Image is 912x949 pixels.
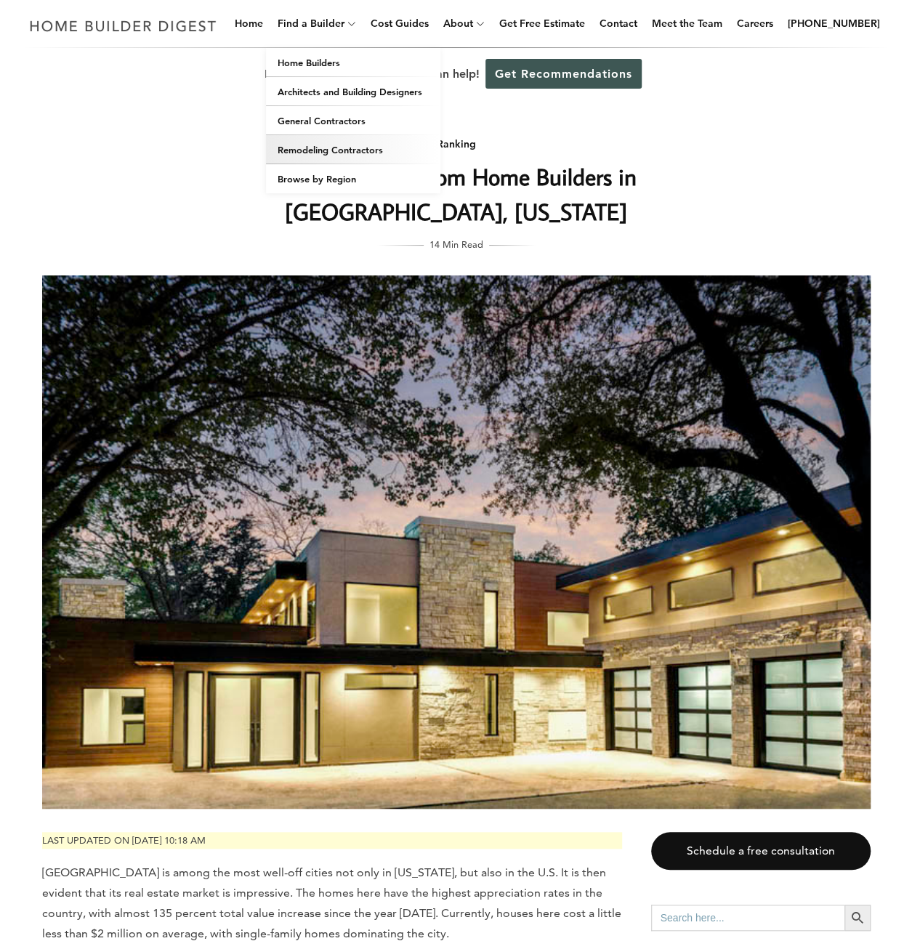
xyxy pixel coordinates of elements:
[266,48,440,77] a: Home Builders
[266,164,440,193] a: Browse by Region
[266,106,440,135] a: General Contractors
[42,832,622,849] p: Last updated on [DATE] 10:18 am
[850,910,865,926] svg: Search
[651,832,871,871] a: Schedule a free consultation
[266,135,440,164] a: Remodeling Contractors
[266,77,440,106] a: Architects and Building Designers
[166,159,746,229] h1: The 15 Best Custom Home Builders in [GEOGRAPHIC_DATA], [US_STATE]
[23,12,223,40] img: Home Builder Digest
[651,905,844,931] input: Search here...
[429,236,483,252] span: 14 Min Read
[42,865,621,940] span: [GEOGRAPHIC_DATA] is among the most well-off cities not only in [US_STATE], but also in the U.S. ...
[485,59,642,89] a: Get Recommendations
[437,137,476,150] a: Ranking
